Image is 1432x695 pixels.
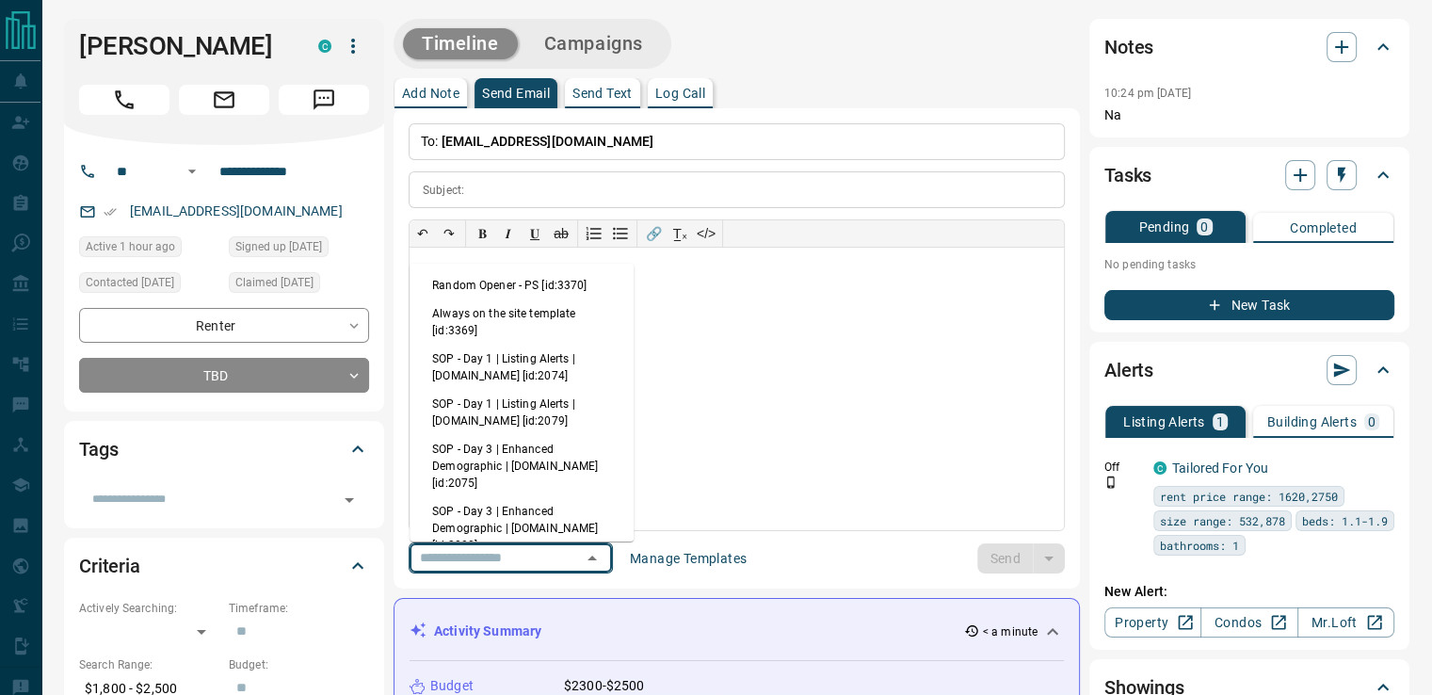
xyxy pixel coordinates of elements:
[79,427,369,472] div: Tags
[482,87,550,100] p: Send Email
[104,205,117,218] svg: Email Verified
[1104,290,1394,320] button: New Task
[522,220,548,247] button: 𝐔
[1200,220,1208,234] p: 0
[1104,251,1394,279] p: No pending tasks
[410,390,634,435] li: SOP - Day 1 | Listing Alerts | [DOMAIN_NAME] [id:2079]
[1104,160,1151,190] h2: Tasks
[640,220,667,247] button: 🔗
[619,543,758,574] button: Manage Templates
[1302,511,1388,530] span: beds: 1.1-1.9
[410,299,634,345] li: Always on the site template [id:3369]
[79,358,369,393] div: TBD
[79,31,290,61] h1: [PERSON_NAME]
[1123,415,1205,428] p: Listing Alerts
[410,271,634,299] li: Random Opener - PS [id:3370]
[409,123,1065,160] p: To:
[130,203,343,218] a: [EMAIL_ADDRESS][DOMAIN_NAME]
[1160,536,1239,555] span: bathrooms: 1
[229,600,369,617] p: Timeframe:
[579,545,605,572] button: Close
[1138,220,1189,234] p: Pending
[229,272,369,299] div: Wed Oct 08 2025
[229,656,369,673] p: Budget:
[1104,153,1394,198] div: Tasks
[1290,221,1357,234] p: Completed
[402,87,459,100] p: Add Note
[693,220,719,247] button: </>
[1104,87,1191,100] p: 10:24 pm [DATE]
[554,226,569,241] s: ab
[1104,476,1118,489] svg: Push Notification Only
[1297,607,1394,638] a: Mr.Loft
[79,85,169,115] span: Call
[1160,487,1338,506] span: rent price range: 1620,2750
[410,497,634,559] li: SOP - Day 3 | Enhanced Demographic | [DOMAIN_NAME] [id:2080]
[1104,607,1201,638] a: Property
[469,220,495,247] button: 𝐁
[655,87,705,100] p: Log Call
[181,160,203,183] button: Open
[581,220,607,247] button: Numbered list
[1104,582,1394,602] p: New Alert:
[79,308,369,343] div: Renter
[572,87,633,100] p: Send Text
[410,435,634,497] li: SOP - Day 3 | Enhanced Demographic | [DOMAIN_NAME] [id:2075]
[1104,32,1153,62] h2: Notes
[79,236,219,263] div: Tue Oct 14 2025
[530,226,539,241] span: 𝐔
[79,272,219,299] div: Wed Oct 08 2025
[410,220,436,247] button: ↶
[423,182,464,199] p: Subject:
[1160,511,1285,530] span: size range: 532,878
[525,28,662,59] button: Campaigns
[977,543,1065,574] div: split button
[548,220,574,247] button: ab
[86,237,175,256] span: Active 1 hour ago
[79,543,369,589] div: Criteria
[1368,415,1376,428] p: 0
[279,85,369,115] span: Message
[1104,105,1394,125] p: Na
[1104,355,1153,385] h2: Alerts
[1200,607,1297,638] a: Condos
[1104,459,1142,476] p: Off
[79,434,118,464] h2: Tags
[235,237,322,256] span: Signed up [DATE]
[1216,415,1224,428] p: 1
[983,623,1038,640] p: < a minute
[179,85,269,115] span: Email
[436,220,462,247] button: ↷
[79,600,219,617] p: Actively Searching:
[336,487,362,513] button: Open
[79,551,140,581] h2: Criteria
[495,220,522,247] button: 𝑰
[403,28,518,59] button: Timeline
[1153,461,1167,475] div: condos.ca
[1267,415,1357,428] p: Building Alerts
[318,40,331,53] div: condos.ca
[410,614,1064,649] div: Activity Summary< a minute
[1172,461,1268,476] a: Tailored For You
[410,345,634,390] li: SOP - Day 1 | Listing Alerts | [DOMAIN_NAME] [id:2074]
[86,273,174,292] span: Contacted [DATE]
[434,622,541,641] p: Activity Summary
[1104,24,1394,70] div: Notes
[229,236,369,263] div: Wed Oct 08 2025
[1104,347,1394,393] div: Alerts
[442,134,654,149] span: [EMAIL_ADDRESS][DOMAIN_NAME]
[607,220,634,247] button: Bullet list
[667,220,693,247] button: T̲ₓ
[79,656,219,673] p: Search Range:
[235,273,314,292] span: Claimed [DATE]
